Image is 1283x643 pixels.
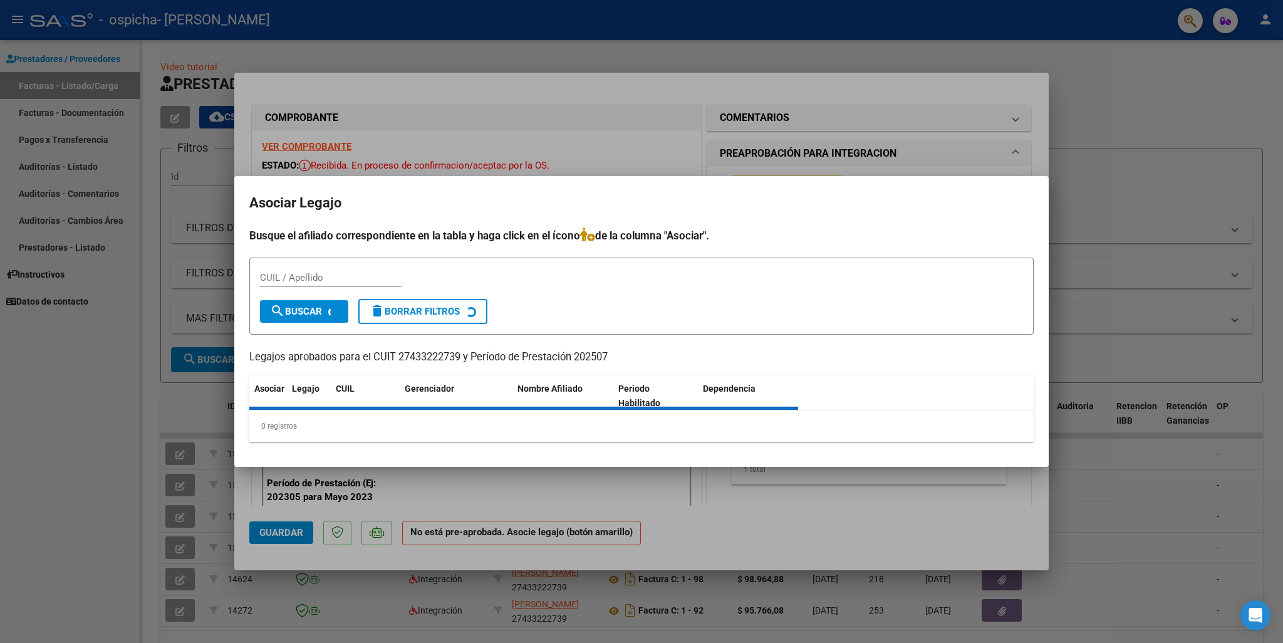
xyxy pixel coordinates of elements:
[703,384,756,394] span: Dependencia
[400,375,512,417] datatable-header-cell: Gerenciador
[254,384,284,394] span: Asociar
[260,300,348,323] button: Buscar
[370,306,460,317] span: Borrar Filtros
[336,384,355,394] span: CUIL
[698,375,799,417] datatable-header-cell: Dependencia
[249,375,287,417] datatable-header-cell: Asociar
[270,306,322,317] span: Buscar
[405,384,454,394] span: Gerenciador
[370,303,385,318] mat-icon: delete
[1240,600,1270,630] div: Open Intercom Messenger
[517,384,583,394] span: Nombre Afiliado
[292,384,319,394] span: Legajo
[358,299,487,324] button: Borrar Filtros
[618,384,660,408] span: Periodo Habilitado
[331,375,400,417] datatable-header-cell: CUIL
[249,227,1034,244] h4: Busque el afiliado correspondiente en la tabla y haga click en el ícono de la columna "Asociar".
[512,375,613,417] datatable-header-cell: Nombre Afiliado
[287,375,331,417] datatable-header-cell: Legajo
[270,303,285,318] mat-icon: search
[249,191,1034,215] h2: Asociar Legajo
[613,375,698,417] datatable-header-cell: Periodo Habilitado
[249,410,1034,442] div: 0 registros
[249,350,1034,365] p: Legajos aprobados para el CUIT 27433222739 y Período de Prestación 202507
